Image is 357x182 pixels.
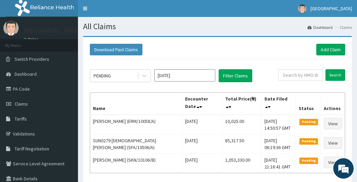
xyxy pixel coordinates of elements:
[308,24,333,30] a: Dashboard
[24,28,80,34] p: [GEOGRAPHIC_DATA]
[325,69,345,81] input: Search
[83,22,352,31] h1: All Claims
[90,134,182,154] td: SUN0279 [DEMOGRAPHIC_DATA][PERSON_NAME] (SFA/10506/A)
[262,115,296,134] td: [DATE] 14:50:57 GMT
[182,154,222,173] td: [DATE]
[15,56,49,62] span: Switch Providers
[316,44,345,55] a: Add Claim
[298,4,306,13] img: User Image
[324,118,342,129] a: View
[154,69,215,81] input: Select Month and Year
[324,137,342,149] a: View
[333,24,352,30] li: Claims
[15,116,27,122] span: Tariffs
[311,5,352,12] span: [GEOGRAPHIC_DATA]
[299,158,318,164] span: Pending
[222,115,262,134] td: 10,025.00
[182,93,222,115] th: Encounter Date
[182,134,222,154] td: [DATE]
[299,119,318,125] span: Pending
[222,93,262,115] th: Total Price(₦)
[90,93,182,115] th: Name
[90,44,142,55] button: Download Paid Claims
[321,93,345,115] th: Actions
[278,69,323,81] input: Search by HMO ID
[3,20,19,36] img: User Image
[262,154,296,173] td: [DATE] 21:18:41 GMT
[296,93,321,115] th: Status
[24,37,40,42] a: Online
[90,154,182,173] td: [PERSON_NAME] (SKN/10106/B)
[299,138,318,144] span: Pending
[262,93,296,115] th: Date Filed
[324,157,342,168] a: View
[262,134,296,154] td: [DATE] 06:19:36 GMT
[15,71,37,77] span: Dashboard
[219,69,252,82] button: Filter Claims
[222,154,262,173] td: 1,053,330.00
[94,72,111,79] div: PENDING
[222,134,262,154] td: 85,317.50
[15,146,49,152] span: Tariff Negotiation
[15,101,28,107] span: Claims
[182,115,222,134] td: [DATE]
[90,115,182,134] td: [PERSON_NAME] (ERM/10058/A)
